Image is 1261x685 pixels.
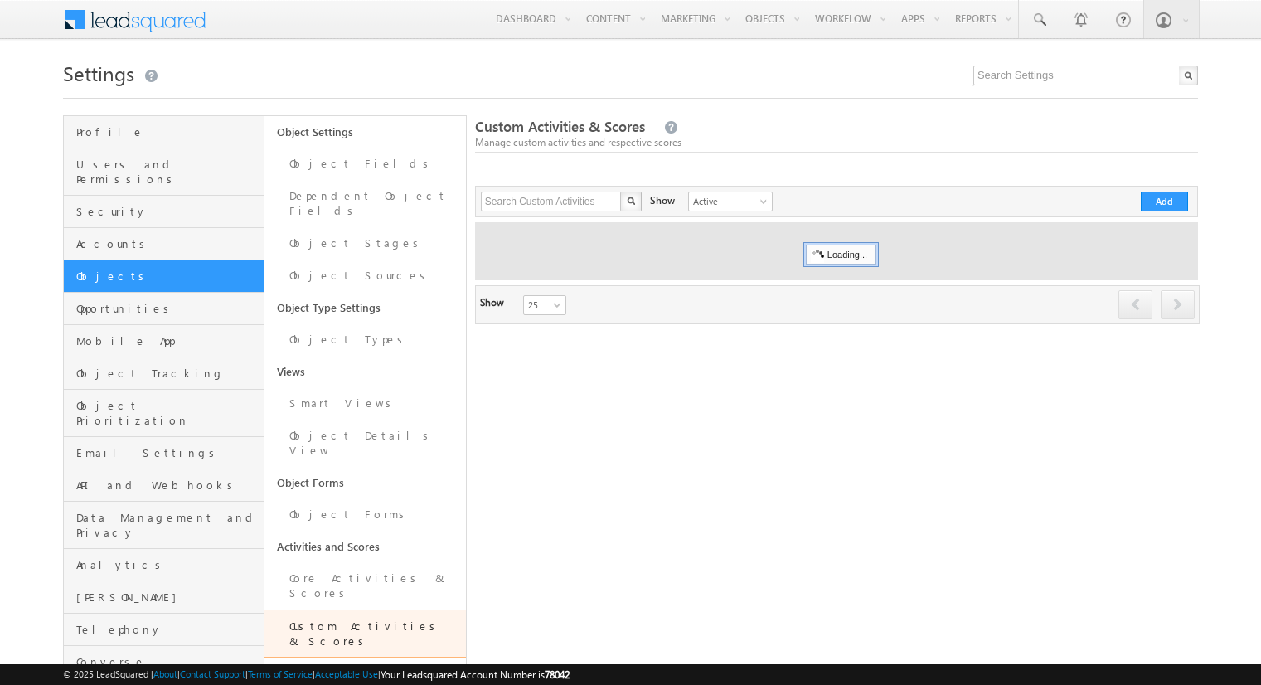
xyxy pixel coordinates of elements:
[76,269,259,284] span: Objects
[64,196,264,228] a: Security
[806,245,876,265] div: Loading...
[76,557,259,572] span: Analytics
[650,192,675,208] div: Show
[76,622,259,637] span: Telephony
[64,502,264,549] a: Data Management and Privacy
[153,668,177,679] a: About
[264,562,465,610] a: Core Activities & Scores
[64,549,264,581] a: Analytics
[64,148,264,196] a: Users and Permissions
[63,667,570,683] span: © 2025 LeadSquared | | | | |
[264,292,465,323] a: Object Type Settings
[64,325,264,357] a: Mobile App
[315,668,378,679] a: Acceptable Use
[264,323,465,356] a: Object Types
[76,510,259,540] span: Data Management and Privacy
[64,614,264,646] a: Telephony
[76,157,259,187] span: Users and Permissions
[76,124,259,139] span: Profile
[64,469,264,502] a: API and Webhooks
[76,445,259,460] span: Email Settings
[76,654,259,669] span: Converse
[264,148,465,180] a: Object Fields
[76,398,259,428] span: Object Prioritization
[264,420,465,467] a: Object Details View
[264,610,465,658] a: Custom Activities & Scores
[264,356,465,387] a: Views
[64,260,264,293] a: Objects
[523,295,566,315] a: 25
[264,227,465,260] a: Object Stages
[64,228,264,260] a: Accounts
[64,437,264,469] a: Email Settings
[76,478,259,493] span: API and Webhooks
[64,581,264,614] a: [PERSON_NAME]
[1141,192,1188,211] button: Add
[64,390,264,437] a: Object Prioritization
[76,236,259,251] span: Accounts
[973,66,1198,85] input: Search Settings
[480,295,510,310] div: Show
[475,117,645,136] span: Custom Activities & Scores
[180,668,245,679] a: Contact Support
[76,366,259,381] span: Object Tracking
[264,260,465,292] a: Object Sources
[248,668,313,679] a: Terms of Service
[264,531,465,562] a: Activities and Scores
[76,590,259,605] span: [PERSON_NAME]
[64,293,264,325] a: Opportunities
[64,116,264,148] a: Profile
[64,357,264,390] a: Object Tracking
[76,204,259,219] span: Security
[627,197,635,205] img: Search
[64,646,264,678] a: Converse
[545,668,570,681] span: 78042
[76,333,259,348] span: Mobile App
[475,135,1198,150] div: Manage custom activities and respective scores
[688,192,773,211] a: Active
[76,301,259,316] span: Opportunities
[63,60,134,86] span: Settings
[264,116,465,148] a: Object Settings
[264,387,465,420] a: Smart Views
[524,298,568,313] span: 25
[264,180,465,227] a: Dependent Object Fields
[381,668,570,681] span: Your Leadsquared Account Number is
[689,194,768,209] span: Active
[264,467,465,498] a: Object Forms
[264,498,465,531] a: Object Forms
